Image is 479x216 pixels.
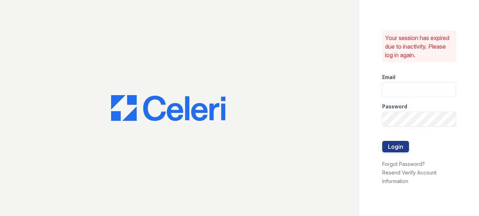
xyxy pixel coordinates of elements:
[382,161,425,167] a: Forgot Password?
[382,103,407,110] label: Password
[382,74,395,81] label: Email
[382,170,436,184] a: Resend Verify Account Information
[382,141,409,152] button: Login
[111,95,225,121] img: CE_Logo_Blue-a8612792a0a2168367f1c8372b55b34899dd931a85d93a1a3d3e32e68fde9ad4.png
[385,34,453,59] p: Your session has expired due to inactivity. Please log in again.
